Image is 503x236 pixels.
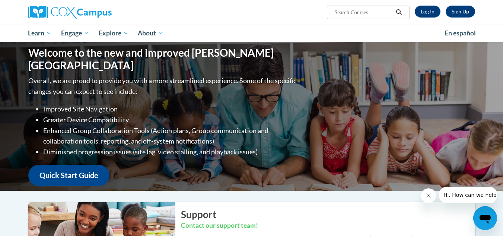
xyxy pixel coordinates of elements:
a: About [133,25,168,42]
li: Enhanced Group Collaboration Tools (Action plans, Group communication and collaboration tools, re... [43,125,298,147]
a: Quick Start Guide [28,165,109,186]
button: Search [393,8,404,17]
a: En español [440,25,481,41]
iframe: Message from company [439,187,497,203]
li: Greater Device Compatibility [43,114,298,125]
a: Register [446,6,475,18]
span: Hi. How can we help? [4,5,60,11]
a: Explore [94,25,133,42]
img: Cox Campus [28,6,112,19]
input: Search Courses [334,8,393,17]
div: Main menu [17,25,486,42]
p: Overall, we are proud to provide you with a more streamlined experience. Some of the specific cha... [28,75,298,97]
a: Engage [56,25,94,42]
span: Engage [61,29,89,38]
iframe: Button to launch messaging window [473,206,497,230]
span: About [138,29,163,38]
a: Learn [23,25,57,42]
iframe: Close message [421,188,436,203]
h3: Contact our support team! [181,221,475,230]
a: Cox Campus [28,6,170,19]
li: Improved Site Navigation [43,104,298,114]
span: En español [445,29,476,37]
span: Explore [99,29,128,38]
h2: Support [181,208,475,221]
li: Diminished progression issues (site lag, video stalling, and playback issues) [43,147,298,157]
a: Log In [415,6,440,18]
span: Learn [28,29,51,38]
h1: Welcome to the new and improved [PERSON_NAME][GEOGRAPHIC_DATA] [28,47,298,72]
